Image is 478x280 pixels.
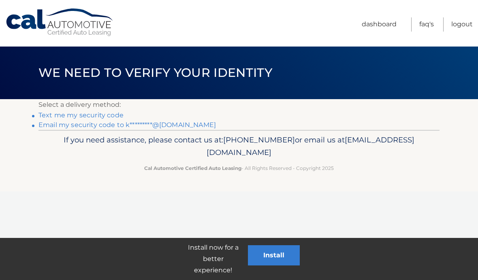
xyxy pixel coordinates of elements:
strong: Cal Automotive Certified Auto Leasing [144,165,241,171]
button: Install [248,245,300,265]
a: Text me my security code [38,111,124,119]
p: Install now for a better experience! [178,242,248,276]
p: If you need assistance, please contact us at: or email us at [44,134,434,159]
span: We need to verify your identity [38,65,272,80]
a: Email my security code to k*********@[DOMAIN_NAME] [38,121,216,129]
a: Cal Automotive [5,8,115,37]
a: Logout [451,17,473,32]
p: - All Rights Reserved - Copyright 2025 [44,164,434,172]
p: Select a delivery method: [38,99,440,110]
a: Dashboard [362,17,397,32]
a: FAQ's [419,17,434,32]
span: [PHONE_NUMBER] [223,135,295,144]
